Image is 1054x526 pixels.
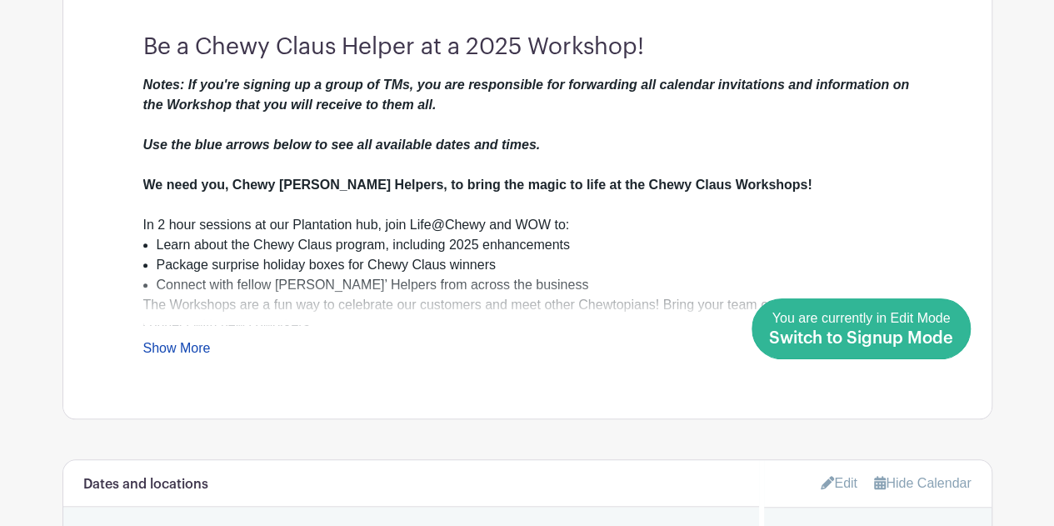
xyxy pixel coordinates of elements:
[821,469,857,497] a: Edit
[769,311,953,346] span: You are currently in Edit Mode
[143,78,909,152] em: Notes: If you're signing up a group of TMs, you are responsible for forwarding all calendar invit...
[143,295,912,435] div: The Workshops are a fun way to celebrate our customers and meet other Chewtopians! Bring your tea...
[157,275,912,295] li: Connect with fellow [PERSON_NAME]’ Helpers from across the business
[769,330,953,347] span: Switch to Signup Mode
[83,477,208,493] h6: Dates and locations
[143,341,211,362] a: Show More
[143,20,912,62] h3: Be a Chewy Claus Helper at a 2025 Workshop!
[157,235,912,255] li: Learn about the Chewy Claus program, including 2025 enhancements
[874,476,971,490] a: Hide Calendar
[157,255,912,275] li: Package surprise holiday boxes for Chewy Claus winners
[752,298,971,359] a: You are currently in Edit Mode Switch to Signup Mode
[143,178,812,192] strong: We need you, Chewy [PERSON_NAME] Helpers, to bring the magic to life at the Chewy Claus Workshops!
[143,215,912,235] div: In 2 hour sessions at our Plantation hub, join Life@Chewy and WOW to:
